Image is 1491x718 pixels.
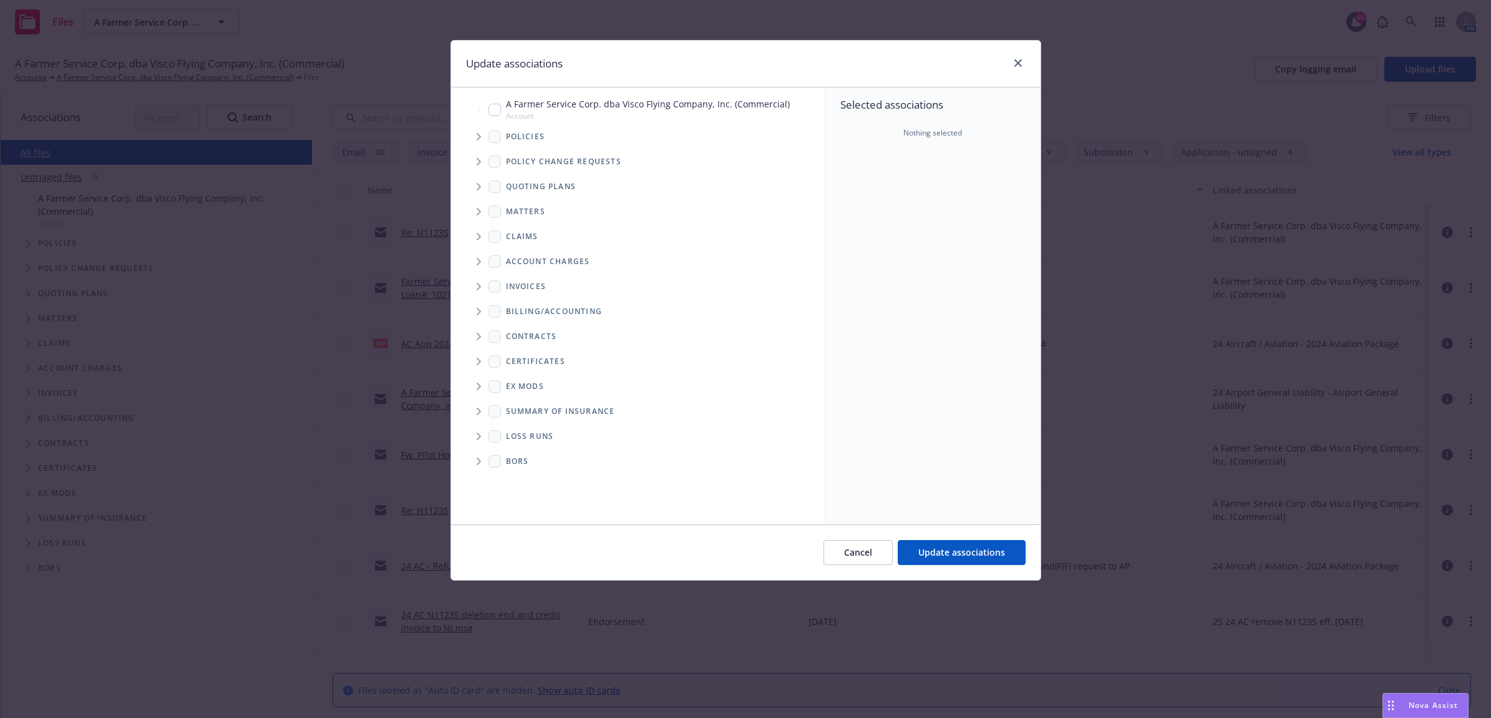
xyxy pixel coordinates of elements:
button: Update associations [898,540,1026,565]
span: Invoices [506,283,546,290]
span: Certificates [506,358,565,365]
span: Account charges [506,258,590,265]
span: Account [506,111,790,121]
span: Nova Assist [1409,700,1458,711]
span: Policies [506,133,545,140]
span: Quoting plans [506,183,576,190]
span: Loss Runs [506,433,554,440]
span: Policy change requests [506,158,621,165]
span: Selected associations [840,97,1026,112]
span: Matters [506,208,545,215]
span: Contracts [506,333,557,340]
h1: Update associations [466,56,563,72]
div: Folder Tree Example [451,299,825,474]
a: close [1011,56,1026,71]
span: Nothing selected [903,127,962,139]
button: Cancel [823,540,893,565]
span: Claims [506,233,538,240]
span: Cancel [844,546,872,558]
span: Ex Mods [506,383,544,390]
div: Tree Example [451,95,825,298]
div: Drag to move [1383,694,1399,717]
span: A Farmer Service Corp. dba Visco Flying Company, Inc. (Commercial) [506,97,790,111]
span: Billing/Accounting [506,308,603,315]
span: BORs [506,458,529,465]
button: Nova Assist [1382,693,1469,718]
span: Summary of insurance [506,408,615,415]
span: Update associations [918,546,1005,558]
